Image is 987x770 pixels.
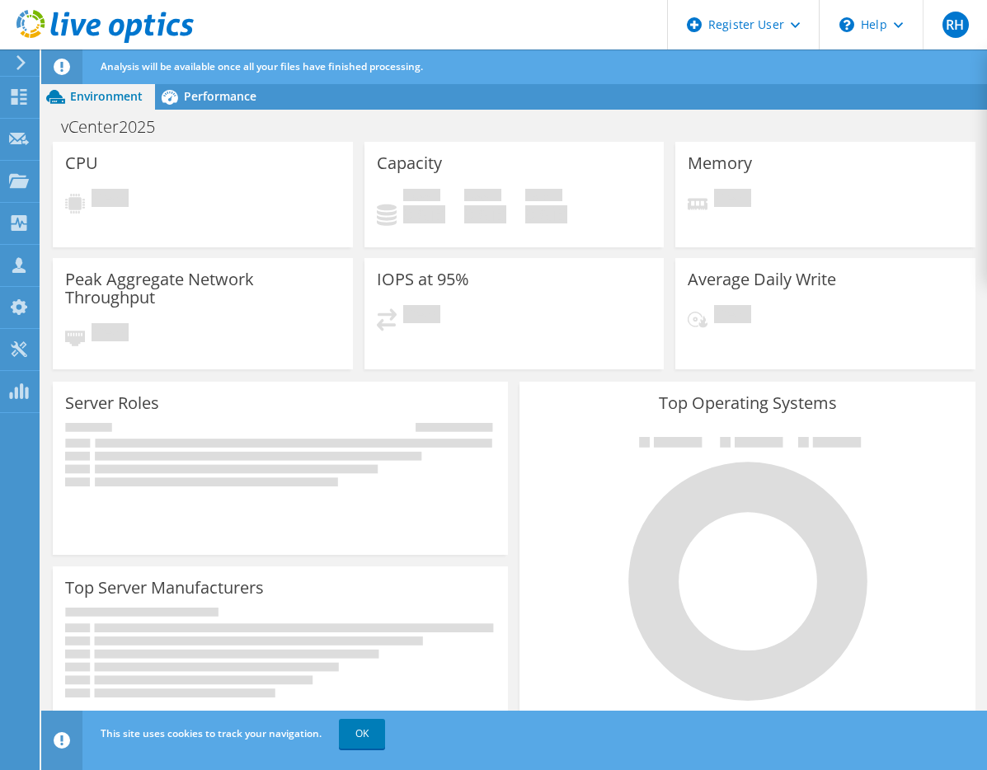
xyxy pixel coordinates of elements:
h3: IOPS at 95% [377,270,469,289]
h4: 0 GiB [403,205,445,223]
h3: Capacity [377,154,442,172]
span: Pending [92,323,129,345]
h3: Memory [688,154,752,172]
h4: 0 GiB [464,205,506,223]
span: This site uses cookies to track your navigation. [101,726,322,740]
h3: CPU [65,154,98,172]
span: Used [403,189,440,205]
h3: Top Operating Systems [532,394,962,412]
span: Total [525,189,562,205]
span: Pending [92,189,129,211]
h4: 0 GiB [525,205,567,223]
span: Environment [70,88,143,104]
span: Pending [714,305,751,327]
span: Pending [714,189,751,211]
span: Pending [403,305,440,327]
h3: Server Roles [65,394,159,412]
h3: Top Server Manufacturers [65,579,264,597]
span: Performance [184,88,256,104]
a: OK [339,719,385,749]
span: Analysis will be available once all your files have finished processing. [101,59,423,73]
span: RH [942,12,969,38]
h3: Peak Aggregate Network Throughput [65,270,341,307]
h1: vCenter2025 [54,118,181,136]
svg: \n [839,17,854,32]
span: Free [464,189,501,205]
h3: Average Daily Write [688,270,836,289]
